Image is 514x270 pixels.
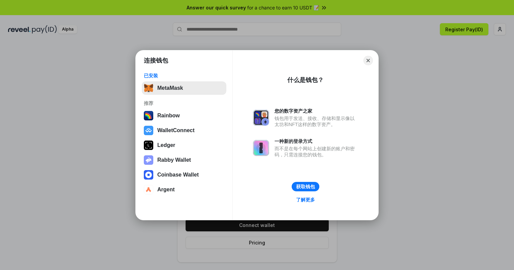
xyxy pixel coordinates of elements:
button: Ledger [142,139,226,152]
button: Close [363,56,373,65]
div: 推荐 [144,100,224,106]
div: Argent [157,187,175,193]
img: svg+xml,%3Csvg%20xmlns%3D%22http%3A%2F%2Fwww.w3.org%2F2000%2Fsvg%22%20fill%3D%22none%22%20viewBox... [144,155,153,165]
div: 一种新的登录方式 [275,138,358,144]
div: 而不是在每个网站上创建新的账户和密码，只需连接您的钱包。 [275,146,358,158]
button: Coinbase Wallet [142,168,226,182]
img: svg+xml,%3Csvg%20width%3D%2228%22%20height%3D%2228%22%20viewBox%3D%220%200%2028%2028%22%20fill%3D... [144,170,153,180]
button: Rabby Wallet [142,153,226,167]
div: Ledger [157,142,175,148]
div: 获取钱包 [296,184,315,190]
div: 什么是钱包？ [287,76,324,84]
button: 获取钱包 [292,182,319,191]
button: Rainbow [142,109,226,122]
img: svg+xml,%3Csvg%20width%3D%2228%22%20height%3D%2228%22%20viewBox%3D%220%200%2028%2028%22%20fill%3D... [144,126,153,135]
div: 您的数字资产之家 [275,108,358,114]
img: svg+xml,%3Csvg%20width%3D%2228%22%20height%3D%2228%22%20viewBox%3D%220%200%2028%2028%22%20fill%3D... [144,185,153,194]
button: Argent [142,183,226,196]
div: Rainbow [157,113,180,119]
img: svg+xml,%3Csvg%20xmlns%3D%22http%3A%2F%2Fwww.w3.org%2F2000%2Fsvg%22%20width%3D%2228%22%20height%3... [144,141,153,150]
div: 钱包用于发送、接收、存储和显示像以太坊和NFT这样的数字资产。 [275,115,358,127]
div: 了解更多 [296,197,315,203]
img: svg+xml,%3Csvg%20xmlns%3D%22http%3A%2F%2Fwww.w3.org%2F2000%2Fsvg%22%20fill%3D%22none%22%20viewBox... [253,110,269,126]
div: Rabby Wallet [157,157,191,163]
h1: 连接钱包 [144,56,168,65]
div: MetaMask [157,85,183,91]
button: MetaMask [142,81,226,95]
a: 了解更多 [292,195,319,204]
img: svg+xml,%3Csvg%20fill%3D%22none%22%20height%3D%2233%22%20viewBox%3D%220%200%2035%2033%22%20width%... [144,83,153,93]
img: svg+xml,%3Csvg%20xmlns%3D%22http%3A%2F%2Fwww.w3.org%2F2000%2Fsvg%22%20fill%3D%22none%22%20viewBox... [253,140,269,156]
div: WalletConnect [157,127,195,133]
div: 已安装 [144,73,224,79]
img: svg+xml,%3Csvg%20width%3D%22120%22%20height%3D%22120%22%20viewBox%3D%220%200%20120%20120%22%20fil... [144,111,153,120]
div: Coinbase Wallet [157,172,199,178]
button: WalletConnect [142,124,226,137]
